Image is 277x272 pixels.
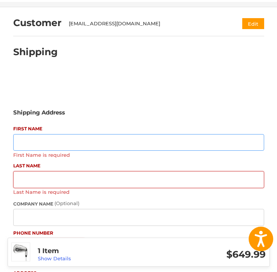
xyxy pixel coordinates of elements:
[13,15,62,27] h2: Customer
[13,198,264,206] label: Company Name
[152,247,266,258] h3: $649.99
[13,44,58,56] h2: Shipping
[13,187,264,193] label: Last Name is required
[54,198,79,204] small: (Optional)
[38,253,71,260] a: Show Details
[13,107,65,119] legend: Shipping Address
[12,241,30,259] img: Tour Edge Exotics Max Irons
[242,16,264,27] button: Edit
[38,245,152,253] h3: 1 Item
[13,124,264,130] label: First Name
[13,161,264,167] label: Last Name
[13,150,264,156] label: First Name is required
[13,228,264,235] label: Phone Number
[69,18,227,26] div: [EMAIL_ADDRESS][DOMAIN_NAME]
